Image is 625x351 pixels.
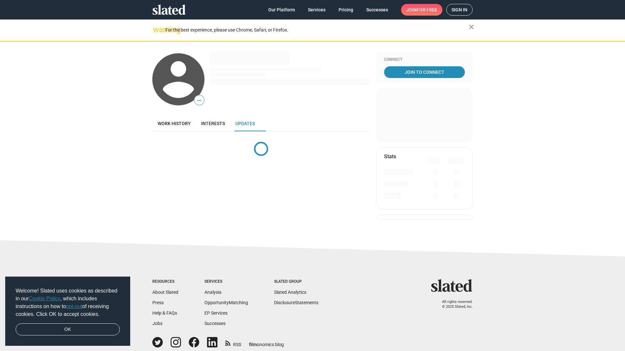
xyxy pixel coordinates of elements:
div: cookieconsent [5,277,130,346]
a: OpportunityMatching [204,300,248,305]
a: Help & FAQs [152,310,177,316]
a: Sign in [446,4,473,16]
span: film [249,342,257,347]
a: Pricing [333,4,358,16]
mat-icon: warning [153,26,161,33]
a: Successes [361,4,393,16]
a: opt-out [66,304,82,309]
span: Interests [201,121,225,126]
span: Join To Connect [385,66,464,78]
a: Services [303,4,331,16]
a: Analysis [204,290,221,295]
a: filmonomics blog [249,336,284,348]
a: Interests [196,116,230,131]
a: Slated Analytics [274,290,306,295]
span: Work history [158,121,191,126]
span: Updates [235,121,255,126]
a: Join To Connect [384,66,465,78]
a: RSS [225,338,241,348]
a: Work history [152,116,196,131]
a: Jobs [152,321,162,326]
a: Successes [204,321,226,326]
a: Cookie Policy [29,296,60,301]
mat-card-title: Stats [384,153,396,160]
a: Press [152,300,164,305]
span: Sign in [451,4,467,15]
a: About Slated [152,290,178,295]
span: Join [406,4,437,16]
div: Slated Group [274,279,318,284]
div: Connect [384,57,465,62]
span: Our Platform [268,4,295,16]
mat-icon: close [467,23,475,31]
span: Successes [366,4,388,16]
div: Services [204,279,248,284]
span: Services [308,4,326,16]
span: Pricing [339,4,353,16]
a: Updates [230,116,260,131]
a: DisclosureStatements [274,300,318,305]
a: EP Services [204,310,228,316]
span: Welcome! Slated uses cookies as described in our , which includes instructions on how to of recei... [16,287,120,318]
div: For the best experience, please use Chrome, Safari, or Firefox. [165,26,469,34]
span: for free [417,4,437,16]
a: dismiss cookie message [16,323,120,336]
div: Resources [152,279,178,284]
a: Joinfor free [401,4,442,16]
a: Our Platform [263,4,300,16]
p: All rights reserved. © 2025 Slated, Inc. [435,300,473,309]
span: — [194,96,204,105]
